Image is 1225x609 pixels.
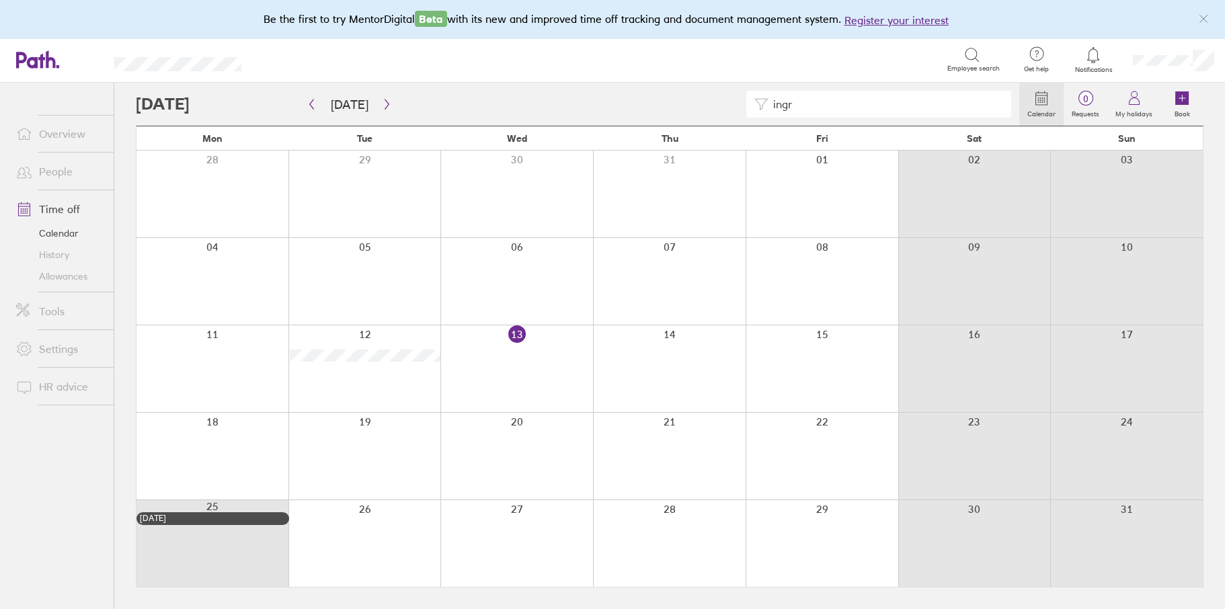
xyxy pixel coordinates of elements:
[1118,133,1136,144] span: Sun
[5,158,114,185] a: People
[1072,46,1115,74] a: Notifications
[415,11,447,27] span: Beta
[1107,83,1160,126] a: My holidays
[1160,83,1203,126] a: Book
[1107,106,1160,118] label: My holidays
[1167,106,1198,118] label: Book
[357,133,372,144] span: Tue
[768,91,1003,117] input: Filter by employee
[5,373,114,400] a: HR advice
[844,12,949,28] button: Register your interest
[967,133,982,144] span: Sat
[5,222,114,244] a: Calendar
[662,133,678,144] span: Thu
[1072,66,1115,74] span: Notifications
[1015,65,1058,73] span: Get help
[1064,106,1107,118] label: Requests
[202,133,223,144] span: Mon
[1019,106,1064,118] label: Calendar
[5,335,114,362] a: Settings
[5,120,114,147] a: Overview
[264,11,962,28] div: Be the first to try MentorDigital with its new and improved time off tracking and document manage...
[320,93,379,116] button: [DATE]
[140,514,286,523] div: [DATE]
[507,133,527,144] span: Wed
[5,298,114,325] a: Tools
[278,53,312,65] div: Search
[947,65,1000,73] span: Employee search
[5,196,114,222] a: Time off
[5,244,114,266] a: History
[1064,93,1107,104] span: 0
[816,133,828,144] span: Fri
[5,266,114,287] a: Allowances
[1019,83,1064,126] a: Calendar
[1064,83,1107,126] a: 0Requests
